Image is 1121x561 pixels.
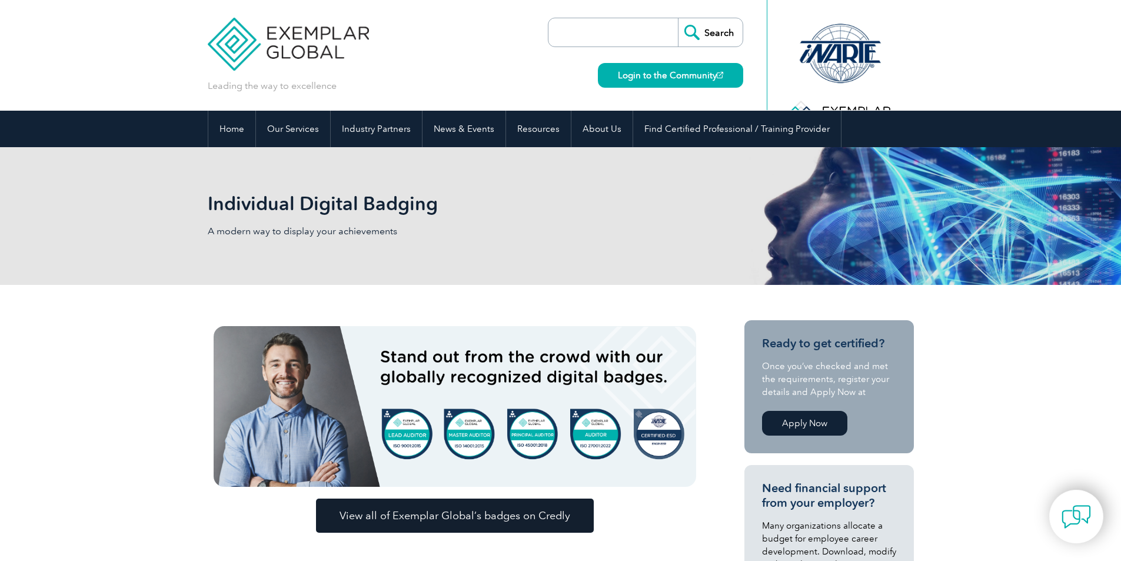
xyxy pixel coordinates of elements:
a: News & Events [423,111,505,147]
h3: Need financial support from your employer? [762,481,896,510]
a: Apply Now [762,411,847,436]
a: Home [208,111,255,147]
p: Leading the way to excellence [208,79,337,92]
a: Industry Partners [331,111,422,147]
img: open_square.png [717,72,723,78]
img: contact-chat.png [1062,502,1091,532]
span: View all of Exemplar Global’s badges on Credly [340,510,570,521]
a: View all of Exemplar Global’s badges on Credly [316,499,594,533]
a: Resources [506,111,571,147]
input: Search [678,18,743,47]
a: Login to the Community [598,63,743,88]
p: Once you’ve checked and met the requirements, register your details and Apply Now at [762,360,896,399]
img: badges [214,326,696,487]
p: A modern way to display your achievements [208,225,561,238]
a: Find Certified Professional / Training Provider [633,111,841,147]
a: About Us [571,111,633,147]
h2: Individual Digital Badging [208,194,702,213]
h3: Ready to get certified? [762,336,896,351]
a: Our Services [256,111,330,147]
